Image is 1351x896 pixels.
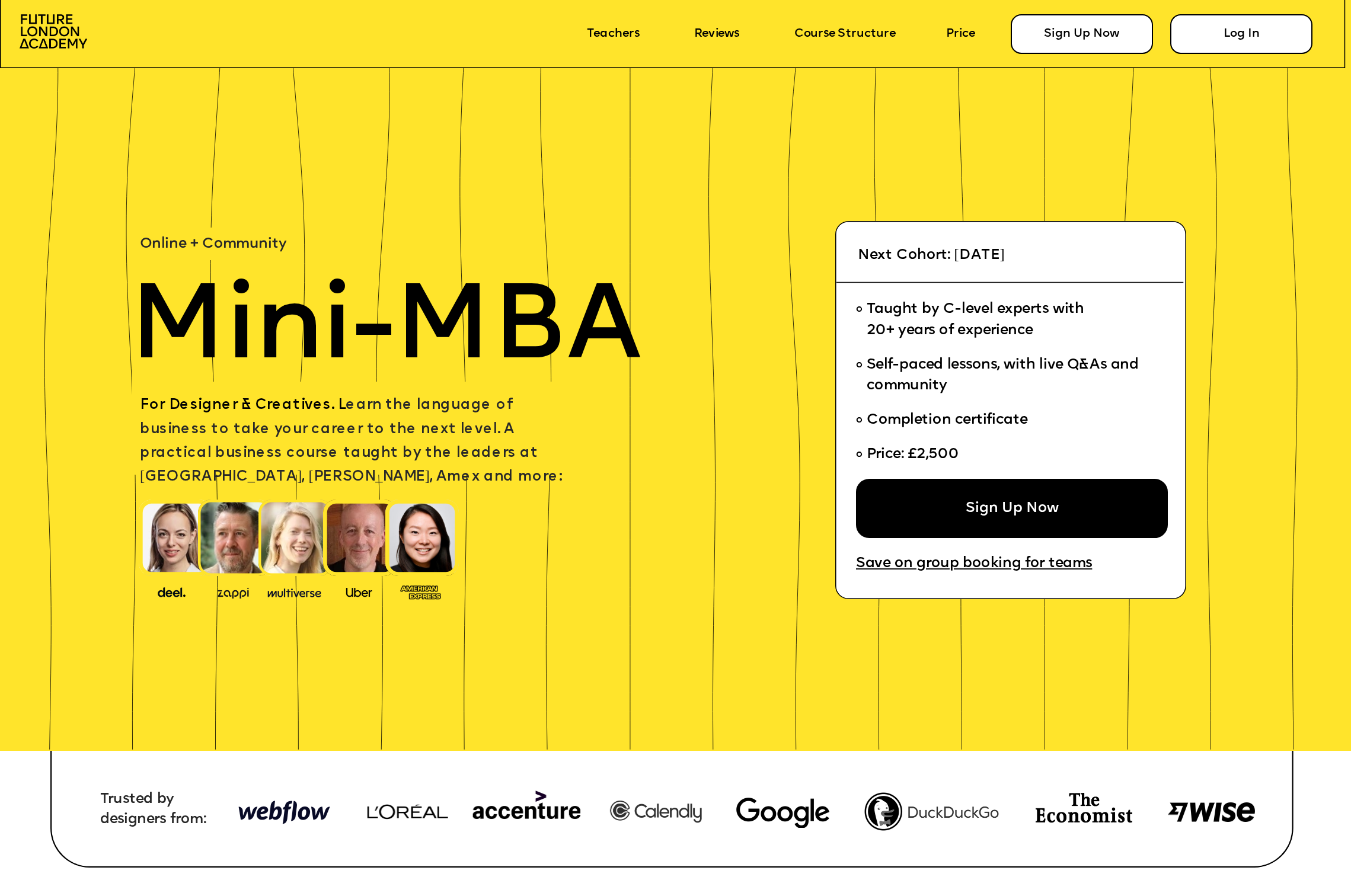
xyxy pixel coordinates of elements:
[946,28,975,41] a: Price
[867,447,959,462] span: Price: £2,500
[856,556,1092,572] a: Save on group booking for teams
[864,792,999,831] img: image-fef0788b-2262-40a7-a71a-936c95dc9fdc.png
[344,780,710,844] img: image-948b81d4-ecfd-4a21-a3e0-8573ccdefa42.png
[694,28,739,41] a: Reviews
[867,302,1084,338] span: Taught by C-level experts with 20+ years of experience
[333,584,385,598] img: image-99cff0b2-a396-4aab-8550-cf4071da2cb9.png
[207,584,260,598] img: image-b2f1584c-cbf7-4a77-bbe0-f56ae6ee31f2.png
[100,793,206,827] span: Trusted by designers from:
[858,248,1005,263] span: Next Cohort: [DATE]
[736,798,830,828] img: image-780dffe3-2af1-445f-9bcc-6343d0dbf7fb.webp
[20,14,87,49] img: image-aac980e9-41de-4c2d-a048-f29dd30a0068.png
[140,237,286,251] span: Online + Community
[129,278,641,383] span: Mini-MBA
[394,581,447,601] img: image-93eab660-639c-4de6-957c-4ae039a0235a.png
[140,399,561,485] span: earn the language of business to take your career to the next level. A practical business course ...
[1168,802,1255,822] img: image-8d571a77-038a-4425-b27a-5310df5a295c.png
[145,583,198,600] img: image-388f4489-9820-4c53-9b08-f7df0b8d4ae2.png
[794,28,896,41] a: Course Structure
[587,28,640,41] a: Teachers
[229,782,338,844] img: image-948b81d4-ecfd-4a21-a3e0-8573ccdefa42.png
[263,583,326,600] img: image-b7d05013-d886-4065-8d38-3eca2af40620.png
[1036,793,1132,823] img: image-74e81e4e-c3ca-4fbf-b275-59ce4ac8e97d.png
[867,413,1028,427] span: Completion certificate
[140,399,346,413] span: For Designer & Creatives. L
[867,358,1142,393] span: Self-paced lessons, with live Q&As and community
